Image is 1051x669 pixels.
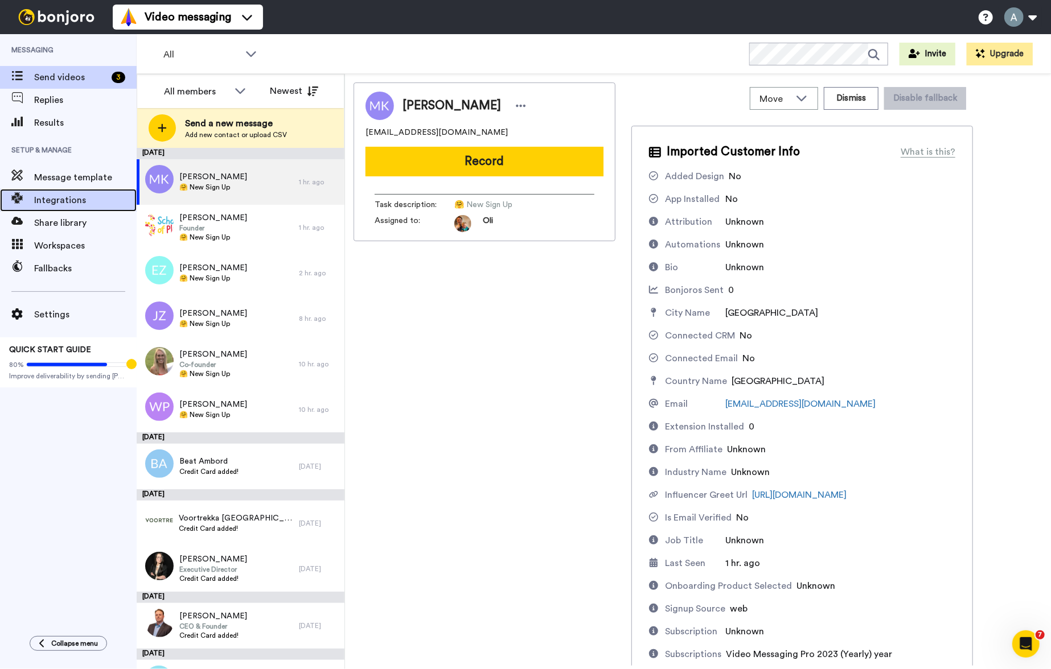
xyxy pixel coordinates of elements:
[728,286,734,295] span: 0
[299,564,339,573] div: [DATE]
[145,210,174,239] img: 5131bc0d-2449-4130-b437-799d03c53073.png
[665,238,720,251] div: Automations
[34,93,137,107] span: Replies
[736,513,749,522] span: No
[179,456,239,467] span: Beat Ambord
[727,445,766,454] span: Unknown
[179,171,247,183] span: [PERSON_NAME]
[137,489,344,501] div: [DATE]
[726,650,892,659] span: Video Messaging Pro 2023 (Yearly) year
[900,43,955,65] button: Invite
[665,170,724,183] div: Added Design
[726,195,738,204] span: No
[665,192,720,206] div: App Installed
[179,399,247,410] span: [PERSON_NAME]
[454,199,563,210] span: 🤗 New Sign Up
[137,592,344,603] div: [DATE]
[730,604,748,613] span: web
[179,308,247,319] span: [PERSON_NAME]
[34,171,137,184] span: Message template
[120,8,138,26] img: vm-color.svg
[742,354,755,363] span: No
[179,513,293,524] span: Voortrekka [GEOGRAPHIC_DATA]
[824,87,878,110] button: Dismiss
[299,223,339,232] div: 1 hr. ago
[375,199,454,210] span: Task description :
[665,397,688,411] div: Email
[145,302,174,330] img: jz.png
[665,306,710,320] div: City Name
[665,534,703,547] div: Job Title
[30,636,107,651] button: Collapse menu
[179,360,247,369] span: Co-founder
[145,256,174,284] img: ez.png
[726,217,765,226] span: Unknown
[726,627,765,636] span: Unknown
[164,85,229,98] div: All members
[145,506,173,535] img: b5fc34a2-4e68-44c3-91c9-b748731208ce.png
[179,410,247,419] span: 🤗 New Sign Up
[665,443,722,456] div: From Affiliate
[665,602,725,616] div: Signup Source
[179,319,247,328] span: 🤗 New Sign Up
[665,625,717,638] div: Subscription
[299,621,339,630] div: [DATE]
[179,212,247,224] span: [PERSON_NAME]
[112,72,125,83] div: 3
[665,261,678,274] div: Bio
[9,360,24,369] span: 80%
[163,48,240,61] span: All
[759,92,790,106] span: Move
[1036,630,1045,639] span: 7
[665,579,792,593] div: Onboarding Product Selected
[185,130,287,139] span: Add new contact or upload CSV
[726,308,819,317] span: [GEOGRAPHIC_DATA]
[14,9,99,25] img: bj-logo-header-white.svg
[483,215,493,232] span: Oli
[366,92,394,120] img: Image of Maxime Kouassi
[299,519,339,528] div: [DATE]
[179,467,239,476] span: Credit Card added!
[179,631,247,640] span: Credit Card added!
[179,610,247,622] span: [PERSON_NAME]
[34,308,137,321] span: Settings
[665,374,727,388] div: Country Name
[299,405,339,414] div: 10 hr. ago
[740,331,752,340] span: No
[299,314,339,323] div: 8 hr. ago
[261,80,327,102] button: Newest
[665,556,705,570] div: Last Seen
[665,465,726,479] div: Industry Name
[145,347,174,375] img: ecc28d8e-896e-4e1c-86cd-aaf37a361de7.jpg
[665,488,748,502] div: Influencer Greet Url
[667,143,800,160] span: Imported Customer Info
[34,116,137,130] span: Results
[797,581,835,590] span: Unknown
[403,97,501,114] span: [PERSON_NAME]
[366,127,508,138] span: [EMAIL_ADDRESS][DOMAIN_NAME]
[145,449,174,478] img: ba.png
[366,147,603,176] button: Record
[179,183,247,192] span: 🤗 New Sign Up
[34,216,137,230] span: Share library
[731,468,770,477] span: Unknown
[9,371,128,381] span: Improve deliverability by sending [PERSON_NAME]’s from your own email
[901,145,955,159] div: What is this?
[665,420,744,433] div: Extension Installed
[179,224,247,233] span: Founder
[967,43,1033,65] button: Upgrade
[729,172,741,181] span: No
[726,536,765,545] span: Unknown
[726,399,876,408] a: [EMAIL_ADDRESS][DOMAIN_NAME]
[665,283,724,297] div: Bonjoros Sent
[179,262,247,274] span: [PERSON_NAME]
[179,565,247,574] span: Executive Director
[9,346,91,354] span: QUICK START GUIDE
[137,148,344,159] div: [DATE]
[34,239,137,253] span: Workspaces
[665,352,738,365] div: Connected Email
[752,490,847,499] a: [URL][DOMAIN_NAME]
[185,117,287,130] span: Send a new message
[126,359,137,369] div: Tooltip anchor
